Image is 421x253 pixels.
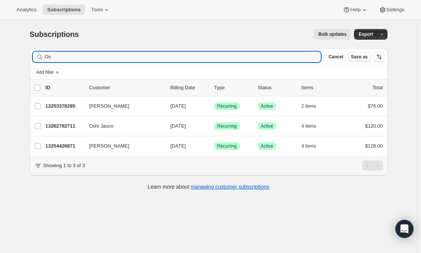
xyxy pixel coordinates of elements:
span: [PERSON_NAME] [89,142,130,150]
button: Save as [348,52,371,61]
p: Customer [89,84,165,91]
span: [DATE] [171,123,186,129]
p: Showing 1 to 3 of 3 [43,162,85,169]
p: 13254426871 [46,142,83,150]
button: Export [354,29,377,40]
span: Save as [351,54,368,60]
span: $76.00 [368,103,383,109]
span: Cancel [328,54,343,60]
a: managing customer subscriptions [191,184,269,190]
div: 13262782711Oshi Jauco[DATE]SuccessRecurringSuccessActive4 items$120.00 [46,121,383,131]
span: [DATE] [171,103,186,109]
span: Add filter [36,69,54,75]
span: $128.00 [365,143,383,149]
span: Bulk updates [318,31,346,37]
button: Sort the results [374,52,384,62]
button: Subscriptions [43,5,85,15]
button: Tools [87,5,115,15]
div: Type [214,84,252,91]
p: 13262782711 [46,122,83,130]
button: Cancel [325,52,346,61]
span: Settings [386,7,404,13]
span: Export [358,31,373,37]
p: Status [258,84,296,91]
button: Oshi Jauco [85,120,160,132]
button: 4 items [302,141,325,151]
div: Open Intercom Messenger [395,220,413,238]
button: 2 items [302,101,325,111]
p: Total [372,84,383,91]
span: Recurring [217,143,237,149]
span: $120.00 [365,123,383,129]
button: Analytics [12,5,41,15]
div: IDCustomerBilling DateTypeStatusItemsTotal [46,84,383,91]
span: Subscriptions [47,7,81,13]
p: 13253378295 [46,102,83,110]
p: Learn more about [148,183,269,191]
span: 4 items [302,123,316,129]
button: Bulk updates [314,29,351,40]
button: [PERSON_NAME] [85,100,160,112]
span: 4 items [302,143,316,149]
span: 2 items [302,103,316,109]
span: Active [261,143,273,149]
div: 13253378295[PERSON_NAME][DATE]SuccessRecurringSuccessActive2 items$76.00 [46,101,383,111]
button: [PERSON_NAME] [85,140,160,152]
span: Subscriptions [30,30,79,38]
p: Billing Date [171,84,208,91]
button: Add filter [33,68,63,77]
span: [PERSON_NAME] [89,102,130,110]
span: [DATE] [171,143,186,149]
button: Settings [374,5,409,15]
button: 4 items [302,121,325,131]
p: ID [46,84,83,91]
button: Help [338,5,372,15]
span: Active [261,123,273,129]
nav: Pagination [362,160,383,171]
span: Help [350,7,360,13]
span: Recurring [217,103,237,109]
div: Items [302,84,339,91]
span: Oshi Jauco [89,122,114,130]
span: Recurring [217,123,237,129]
span: Tools [91,7,103,13]
span: Active [261,103,273,109]
span: Analytics [17,7,37,13]
div: 13254426871[PERSON_NAME][DATE]SuccessRecurringSuccessActive4 items$128.00 [46,141,383,151]
input: Filter subscribers [45,52,321,62]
